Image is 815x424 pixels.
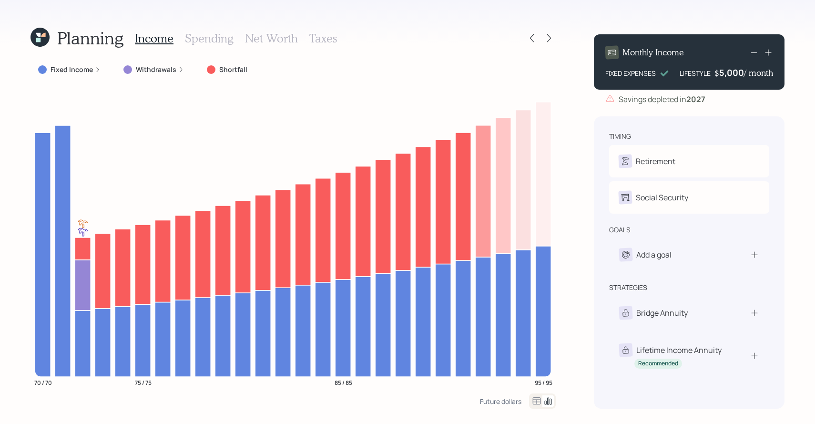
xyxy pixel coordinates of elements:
[609,132,631,141] div: timing
[622,47,684,58] h4: Monthly Income
[51,65,93,74] label: Fixed Income
[636,192,688,203] div: Social Security
[185,31,234,45] h3: Spending
[636,344,722,356] div: Lifetime Income Annuity
[245,31,298,45] h3: Net Worth
[34,378,52,386] tspan: 70 / 70
[680,68,711,78] div: LIFESTYLE
[636,249,672,260] div: Add a goal
[744,68,773,78] h4: / month
[619,93,705,105] div: Savings depleted in
[714,68,719,78] h4: $
[636,155,675,167] div: Retirement
[136,65,176,74] label: Withdrawals
[638,360,678,368] div: Recommended
[335,378,352,386] tspan: 85 / 85
[686,94,705,104] b: 2027
[309,31,337,45] h3: Taxes
[636,307,688,319] div: Bridge Annuity
[609,283,647,292] div: strategies
[57,28,123,48] h1: Planning
[535,378,552,386] tspan: 95 / 95
[135,31,173,45] h3: Income
[719,67,744,78] div: 5,000
[480,397,521,406] div: Future dollars
[135,378,152,386] tspan: 75 / 75
[605,68,656,78] div: FIXED EXPENSES
[609,225,631,235] div: goals
[219,65,247,74] label: Shortfall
